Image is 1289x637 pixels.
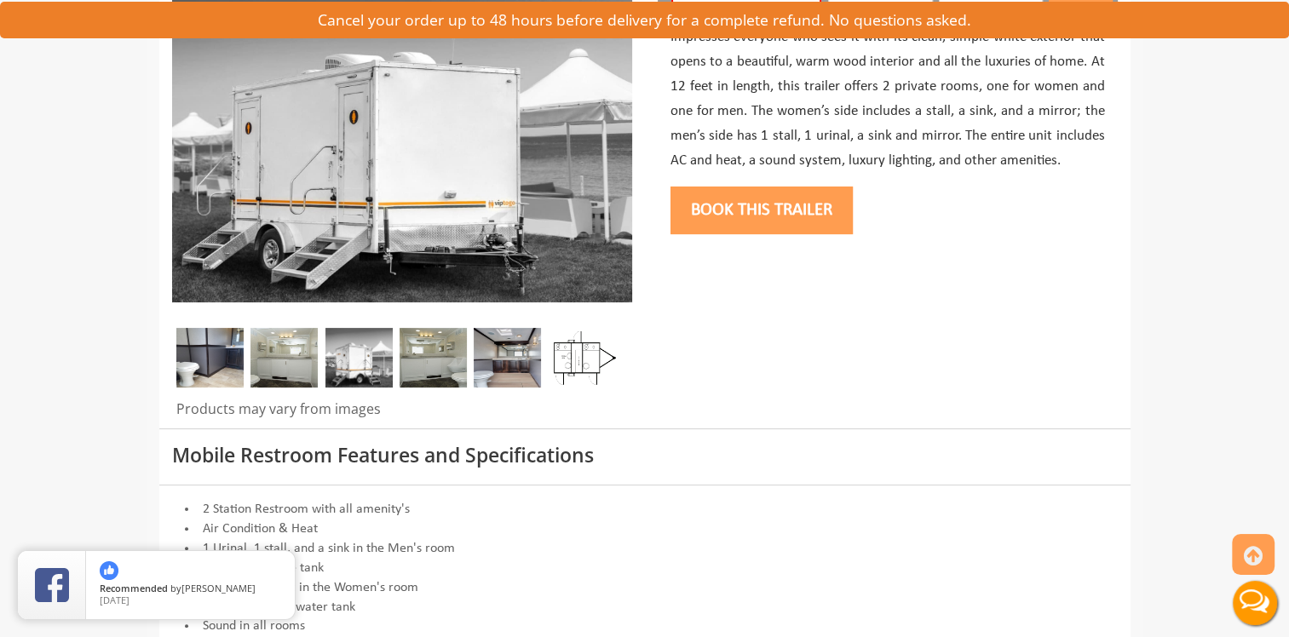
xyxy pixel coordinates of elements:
button: Live Chat [1221,569,1289,637]
img: Gel 2 station 02 [250,328,318,387]
img: A close view of inside of a station with a stall, mirror and cabinets [474,328,541,387]
div: Products may vary from images [172,399,632,428]
h3: Mobile Restroom Features and Specifications [172,445,1118,466]
img: A close view of inside of a station with a stall, mirror and cabinets [176,328,244,387]
span: Recommended [100,582,168,594]
p: Impresses everyone who sees it with its clean, simple white exterior that opens to a beautiful, w... [670,26,1105,173]
img: Gel 2 station 03 [400,328,467,387]
li: 1 Stall and 1 sink in the Women's room [172,578,1118,598]
span: [PERSON_NAME] [181,582,256,594]
span: [DATE] [100,594,129,606]
li: Air Condition & Heat [172,519,1118,539]
li: 1 Urinal, 1 stall, and a sink in the Men's room [172,539,1118,559]
img: Floor Plan of 2 station restroom with sink and toilet [549,328,616,387]
span: by [100,583,281,595]
button: Book this trailer [670,187,853,234]
li: 100 gallon fresh water tank [172,598,1118,617]
img: A mini restroom trailer with two separate stations and separate doors for males and females [325,328,393,387]
li: 2 Station Restroom with all amenity's [172,500,1118,519]
img: thumbs up icon [100,561,118,580]
img: Review Rating [35,568,69,602]
li: 350 gallon waste tank [172,559,1118,578]
li: Sound in all rooms [172,617,1118,636]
